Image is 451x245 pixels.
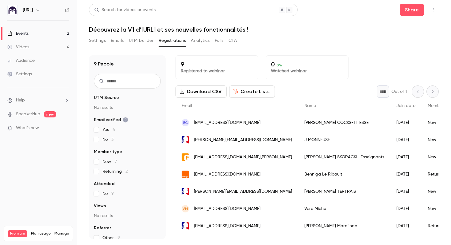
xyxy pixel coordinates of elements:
[298,200,390,217] div: Vero Micha
[182,188,189,195] img: ac-normandie.fr
[31,231,51,236] span: Plan usage
[181,61,253,68] p: 9
[191,36,210,45] button: Analytics
[113,128,115,132] span: 6
[102,159,117,165] span: New
[94,95,119,101] span: UTM Source
[181,68,253,74] p: Registered to webinar
[125,169,128,174] span: 2
[298,217,390,235] div: [PERSON_NAME] Marailhac
[94,95,161,241] section: facet-groups
[276,63,282,67] span: 0 %
[111,137,114,142] span: 3
[182,222,189,230] img: ac-normandie.fr
[94,7,156,13] div: Search for videos or events
[54,231,69,236] a: Manage
[89,36,106,45] button: Settings
[16,97,25,104] span: Help
[304,104,316,108] span: Name
[194,188,292,195] span: [PERSON_NAME][EMAIL_ADDRESS][DOMAIN_NAME]
[94,149,122,155] span: Member type
[183,206,188,211] span: VM
[115,160,117,164] span: 7
[271,61,343,68] p: 0
[194,137,292,143] span: [PERSON_NAME][EMAIL_ADDRESS][DOMAIN_NAME]
[194,223,260,229] span: [EMAIL_ADDRESS][DOMAIN_NAME]
[390,217,422,235] div: [DATE]
[23,7,33,13] h6: [URL]
[182,136,189,144] img: ac-montpellier.fr
[391,89,407,95] p: Out of 1
[7,57,35,64] div: Audience
[94,105,161,111] p: No results
[62,125,69,131] iframe: Noticeable Trigger
[44,111,56,117] span: new
[94,117,128,123] span: Email verified
[7,44,29,50] div: Videos
[94,60,114,68] h1: 9 People
[102,191,114,197] span: No
[298,114,390,131] div: [PERSON_NAME] COCKS-THIESSE
[8,230,27,237] span: Premium
[298,183,390,200] div: [PERSON_NAME] TERTRAIS
[111,192,114,196] span: 9
[16,125,39,131] span: What's new
[182,104,192,108] span: Email
[298,131,390,148] div: J MONNEUSE
[94,203,106,209] span: Views
[298,148,390,166] div: [PERSON_NAME] SKORACKI | Enseignants
[298,166,390,183] div: Benniga Le Ribault
[102,127,115,133] span: Yes
[16,111,40,117] a: SpeakerHub
[182,153,189,161] img: saint-gabriel.fr
[175,85,227,98] button: Download CSV
[111,36,124,45] button: Emails
[390,131,422,148] div: [DATE]
[271,68,343,74] p: Watched webinar
[183,120,188,125] span: EC
[390,183,422,200] div: [DATE]
[8,5,17,15] img: Ed.ai
[194,154,292,160] span: [EMAIL_ADDRESS][DOMAIN_NAME][PERSON_NAME]
[390,148,422,166] div: [DATE]
[194,206,260,212] span: [EMAIL_ADDRESS][DOMAIN_NAME]
[94,225,111,231] span: Referrer
[215,36,224,45] button: Polls
[229,85,275,98] button: Create Lists
[118,236,120,240] span: 9
[390,200,422,217] div: [DATE]
[194,120,260,126] span: [EMAIL_ADDRESS][DOMAIN_NAME]
[396,104,415,108] span: Join date
[390,114,422,131] div: [DATE]
[102,136,114,143] span: No
[102,235,120,241] span: Other
[89,26,439,33] h1: Découvrez la V1 d’[URL] et ses nouvelles fonctionnalités !
[400,4,424,16] button: Share
[7,97,69,104] li: help-dropdown-opener
[129,36,154,45] button: UTM builder
[7,71,32,77] div: Settings
[229,36,237,45] button: CTA
[182,171,189,178] img: orange.fr
[94,213,161,219] p: No results
[159,36,186,45] button: Registrations
[94,181,114,187] span: Attended
[102,168,128,175] span: Returning
[194,171,260,178] span: [EMAIL_ADDRESS][DOMAIN_NAME]
[7,30,29,37] div: Events
[390,166,422,183] div: [DATE]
